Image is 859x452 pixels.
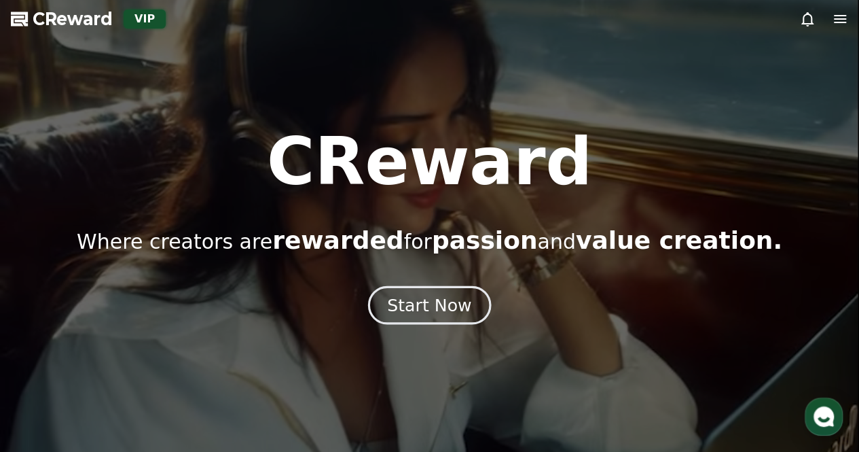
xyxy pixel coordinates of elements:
[267,129,592,194] h1: CReward
[387,294,471,317] div: Start Now
[4,339,90,373] a: Home
[371,300,488,313] a: Start Now
[77,227,782,254] p: Where creators are for and
[33,8,113,30] span: CReward
[124,10,166,29] div: VIP
[201,360,234,370] span: Settings
[113,360,153,371] span: Messages
[35,360,58,370] span: Home
[576,226,782,254] span: value creation.
[175,339,261,373] a: Settings
[11,8,113,30] a: CReward
[90,339,175,373] a: Messages
[272,226,403,254] span: rewarded
[368,285,491,324] button: Start Now
[432,226,538,254] span: passion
